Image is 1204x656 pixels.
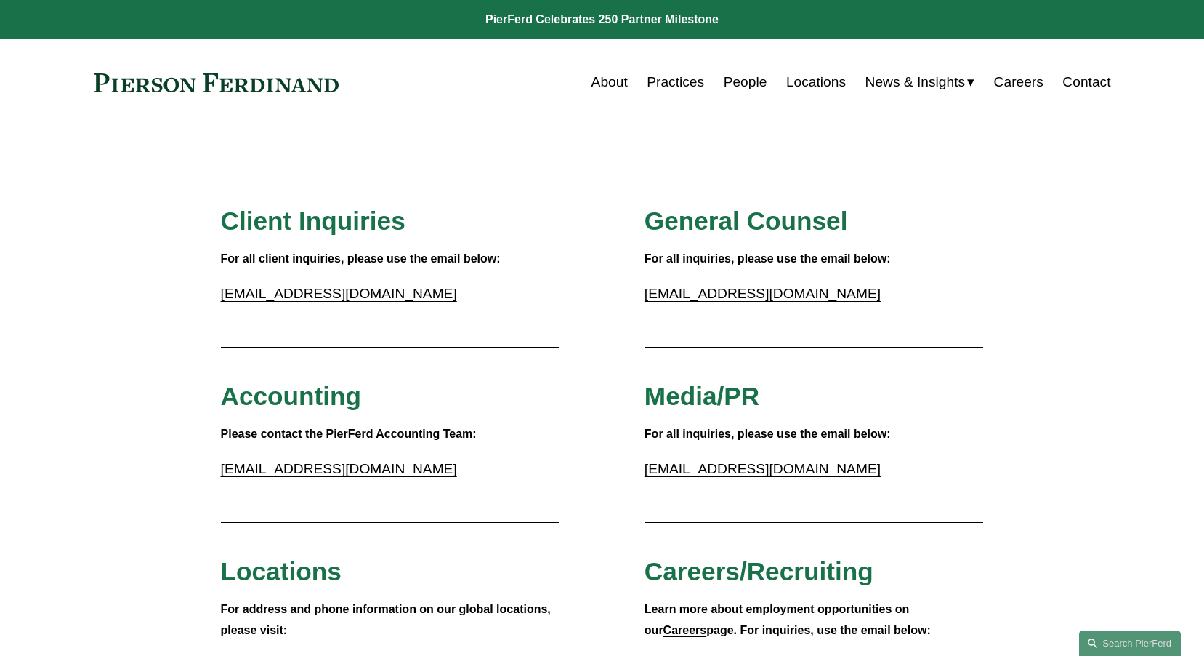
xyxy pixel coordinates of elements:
[645,557,873,585] span: Careers/Recruiting
[1062,68,1110,96] a: Contact
[645,207,848,235] span: General Counsel
[994,68,1043,96] a: Careers
[645,461,881,476] a: [EMAIL_ADDRESS][DOMAIN_NAME]
[663,624,707,636] a: Careers
[645,428,891,440] strong: For all inquiries, please use the email below:
[221,461,457,476] a: [EMAIL_ADDRESS][DOMAIN_NAME]
[647,68,704,96] a: Practices
[645,382,759,410] span: Media/PR
[221,382,362,410] span: Accounting
[221,252,501,265] strong: For all client inquiries, please use the email below:
[645,603,913,636] strong: Learn more about employment opportunities on our
[706,624,931,636] strong: page. For inquiries, use the email below:
[865,70,966,95] span: News & Insights
[645,252,891,265] strong: For all inquiries, please use the email below:
[221,603,554,636] strong: For address and phone information on our global locations, please visit:
[786,68,846,96] a: Locations
[221,207,405,235] span: Client Inquiries
[645,286,881,301] a: [EMAIL_ADDRESS][DOMAIN_NAME]
[591,68,628,96] a: About
[221,557,342,585] span: Locations
[221,428,477,440] strong: Please contact the PierFerd Accounting Team:
[221,286,457,301] a: [EMAIL_ADDRESS][DOMAIN_NAME]
[1079,631,1181,656] a: Search this site
[865,68,975,96] a: folder dropdown
[724,68,767,96] a: People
